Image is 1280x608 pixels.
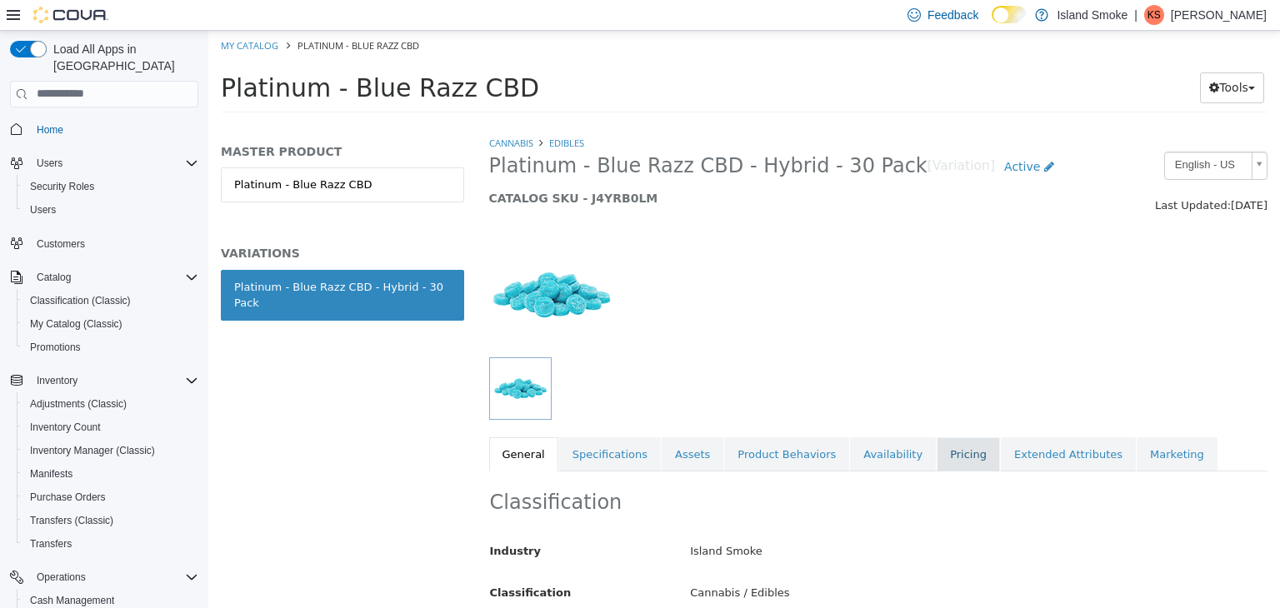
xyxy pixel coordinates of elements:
[23,464,79,484] a: Manifests
[1144,5,1164,25] div: Katrina S
[37,157,62,170] span: Users
[30,594,114,607] span: Cash Management
[928,406,1009,441] a: Marketing
[30,567,92,587] button: Operations
[30,491,106,504] span: Purchase Orders
[30,294,131,307] span: Classification (Classic)
[30,444,155,457] span: Inventory Manager (Classic)
[23,291,198,311] span: Classification (Classic)
[30,567,198,587] span: Operations
[1022,168,1059,181] span: [DATE]
[3,232,205,256] button: Customers
[30,119,198,140] span: Home
[23,464,198,484] span: Manifests
[30,537,72,551] span: Transfers
[1057,5,1127,25] p: Island Smoke
[30,371,84,391] button: Inventory
[23,487,198,507] span: Purchase Orders
[23,337,87,357] a: Promotions
[23,177,198,197] span: Security Roles
[17,462,205,486] button: Manifests
[17,486,205,509] button: Purchase Orders
[992,42,1056,72] button: Tools
[282,556,363,568] span: Classification
[33,7,108,23] img: Cova
[12,137,256,172] a: Platinum - Blue Razz CBD
[1134,5,1137,25] p: |
[17,198,205,222] button: Users
[37,374,77,387] span: Inventory
[17,312,205,336] button: My Catalog (Classic)
[17,439,205,462] button: Inventory Manager (Classic)
[17,392,205,416] button: Adjustments (Classic)
[30,153,198,173] span: Users
[89,8,211,21] span: Platinum - Blue Razz CBD
[30,267,198,287] span: Catalog
[927,7,978,23] span: Feedback
[30,180,94,193] span: Security Roles
[281,406,350,441] a: General
[719,129,787,142] small: [Variation]
[23,200,62,220] a: Users
[351,406,452,441] a: Specifications
[992,23,992,24] span: Dark Mode
[281,202,406,326] img: 150
[47,41,198,74] span: Load All Apps in [GEOGRAPHIC_DATA]
[23,291,137,311] a: Classification (Classic)
[282,514,333,526] span: Industry
[992,6,1027,23] input: Dark Mode
[30,371,198,391] span: Inventory
[23,487,112,507] a: Purchase Orders
[642,406,727,441] a: Availability
[23,534,78,554] a: Transfers
[3,117,205,142] button: Home
[17,175,205,198] button: Security Roles
[23,417,107,437] a: Inventory Count
[37,571,86,584] span: Operations
[30,397,127,411] span: Adjustments (Classic)
[23,417,198,437] span: Inventory Count
[12,42,331,72] span: Platinum - Blue Razz CBD
[3,566,205,589] button: Operations
[796,129,832,142] span: Active
[23,511,120,531] a: Transfers (Classic)
[30,421,101,434] span: Inventory Count
[12,8,70,21] a: My Catalog
[23,314,198,334] span: My Catalog (Classic)
[17,336,205,359] button: Promotions
[23,200,198,220] span: Users
[23,337,198,357] span: Promotions
[30,267,77,287] button: Catalog
[26,248,242,281] div: Platinum - Blue Razz CBD - Hybrid - 30 Pack
[1171,5,1267,25] p: [PERSON_NAME]
[17,532,205,556] button: Transfers
[957,122,1037,147] span: English - US
[37,123,63,137] span: Home
[282,459,1059,485] h2: Classification
[30,153,69,173] button: Users
[30,317,122,331] span: My Catalog (Classic)
[23,534,198,554] span: Transfers
[281,122,719,148] span: Platinum - Blue Razz CBD - Hybrid - 30 Pack
[23,394,198,414] span: Adjustments (Classic)
[3,152,205,175] button: Users
[516,406,641,441] a: Product Behaviors
[453,406,515,441] a: Assets
[12,113,256,128] h5: MASTER PRODUCT
[37,271,71,284] span: Catalog
[17,509,205,532] button: Transfers (Classic)
[30,467,72,481] span: Manifests
[3,266,205,289] button: Catalog
[17,289,205,312] button: Classification (Classic)
[23,511,198,531] span: Transfers (Classic)
[341,106,376,118] a: Edibles
[30,120,70,140] a: Home
[30,233,198,254] span: Customers
[12,215,256,230] h5: VARIATIONS
[23,177,101,197] a: Security Roles
[3,369,205,392] button: Inventory
[281,160,858,175] h5: CATALOG SKU - J4YRB0LM
[1147,5,1161,25] span: KS
[17,416,205,439] button: Inventory Count
[728,406,792,441] a: Pricing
